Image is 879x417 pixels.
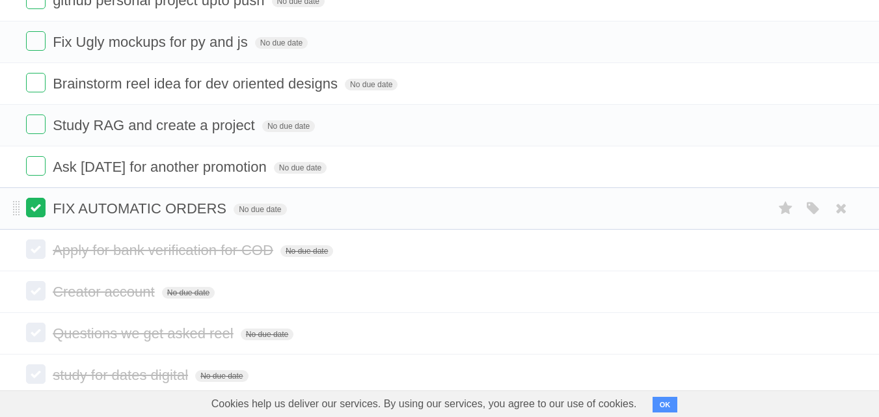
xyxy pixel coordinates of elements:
span: Brainstorm reel idea for dev oriented designs [53,75,341,92]
span: No due date [262,120,315,132]
label: Done [26,156,46,176]
span: No due date [234,204,286,215]
span: No due date [162,287,215,299]
label: Done [26,31,46,51]
span: No due date [280,245,333,257]
span: Creator account [53,284,158,300]
span: study for dates digital [53,367,191,383]
span: No due date [345,79,398,90]
span: No due date [255,37,308,49]
button: OK [653,397,678,412]
label: Done [26,281,46,301]
span: No due date [241,329,293,340]
label: Done [26,73,46,92]
span: Questions we get asked reel [53,325,237,342]
span: FIX AUTOMATIC ORDERS [53,200,230,217]
span: No due date [195,370,248,382]
span: No due date [274,162,327,174]
label: Done [26,323,46,342]
span: Study RAG and create a project [53,117,258,133]
label: Done [26,364,46,384]
label: Done [26,114,46,134]
span: Cookies help us deliver our services. By using our services, you agree to our use of cookies. [198,391,650,417]
span: Ask [DATE] for another promotion [53,159,270,175]
label: Done [26,198,46,217]
label: Done [26,239,46,259]
span: Fix Ugly mockups for py and js [53,34,251,50]
span: Apply for bank verification for COD [53,242,277,258]
label: Star task [774,198,798,219]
